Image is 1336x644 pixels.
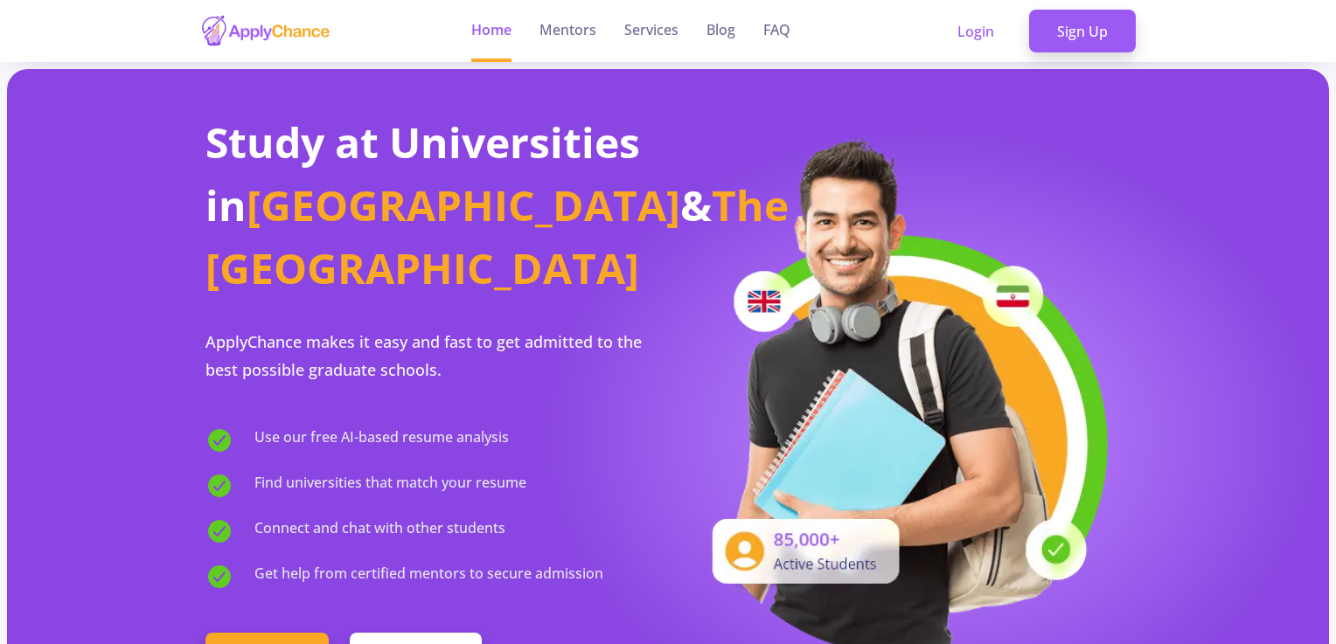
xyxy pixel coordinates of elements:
[247,177,680,233] span: [GEOGRAPHIC_DATA]
[254,472,526,500] span: Find universities that match your resume
[254,517,505,545] span: Connect and chat with other students
[254,563,603,591] span: Get help from certified mentors to secure admission
[200,14,331,48] img: applychance logo
[254,426,509,454] span: Use our free AI-based resume analysis
[929,10,1022,53] a: Login
[680,177,712,233] span: &
[205,114,640,233] span: Study at Universities in
[1029,10,1136,53] a: Sign Up
[205,331,642,380] span: ApplyChance makes it easy and fast to get admitted to the best possible graduate schools.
